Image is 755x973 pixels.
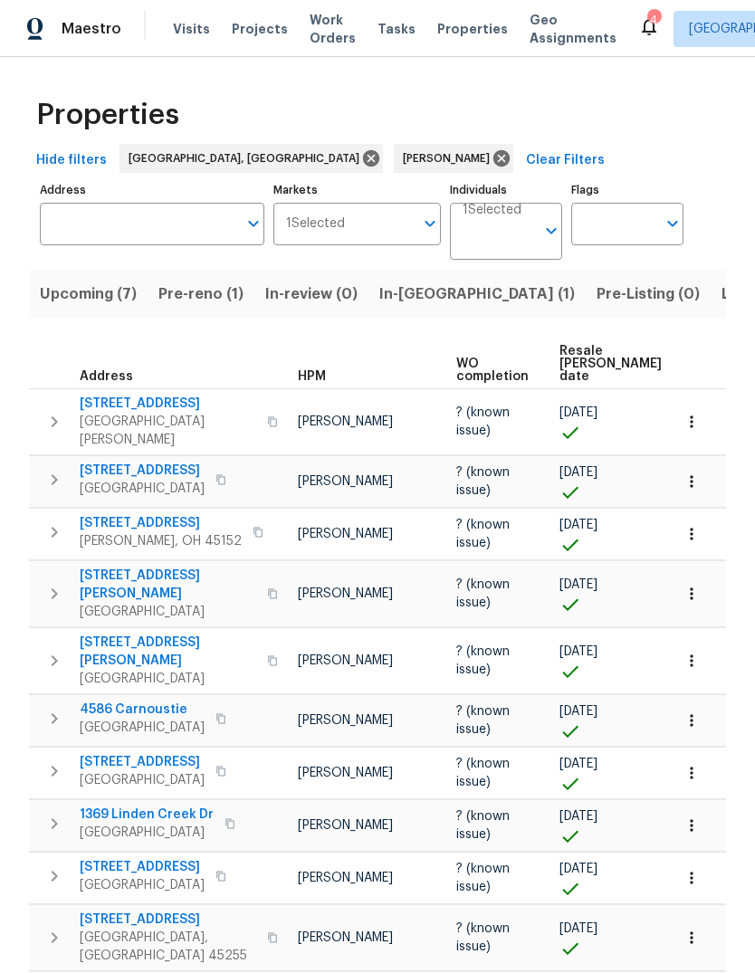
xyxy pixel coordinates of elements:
[437,20,508,38] span: Properties
[265,281,358,307] span: In-review (0)
[417,211,443,236] button: Open
[377,23,416,35] span: Tasks
[298,370,326,383] span: HPM
[456,358,529,383] span: WO completion
[80,771,205,789] span: [GEOGRAPHIC_DATA]
[559,645,597,658] span: [DATE]
[80,567,256,603] span: [STREET_ADDRESS][PERSON_NAME]
[298,931,393,944] span: [PERSON_NAME]
[298,415,393,428] span: [PERSON_NAME]
[559,863,597,875] span: [DATE]
[80,701,205,719] span: 4586 Carnoustie
[559,466,597,479] span: [DATE]
[298,819,393,832] span: [PERSON_NAME]
[571,185,683,196] label: Flags
[80,719,205,737] span: [GEOGRAPHIC_DATA]
[158,281,244,307] span: Pre-reno (1)
[62,20,121,38] span: Maestro
[559,705,597,718] span: [DATE]
[80,753,205,771] span: [STREET_ADDRESS]
[379,281,575,307] span: In-[GEOGRAPHIC_DATA] (1)
[298,654,393,667] span: [PERSON_NAME]
[80,413,256,449] span: [GEOGRAPHIC_DATA][PERSON_NAME]
[80,858,205,876] span: [STREET_ADDRESS]
[456,810,510,841] span: ? (known issue)
[80,670,256,688] span: [GEOGRAPHIC_DATA]
[519,144,612,177] button: Clear Filters
[456,466,510,497] span: ? (known issue)
[298,475,393,488] span: [PERSON_NAME]
[559,345,662,383] span: Resale [PERSON_NAME] date
[559,578,597,591] span: [DATE]
[597,281,700,307] span: Pre-Listing (0)
[298,528,393,540] span: [PERSON_NAME]
[80,480,205,498] span: [GEOGRAPHIC_DATA]
[559,922,597,935] span: [DATE]
[173,20,210,38] span: Visits
[456,705,510,736] span: ? (known issue)
[530,11,616,47] span: Geo Assignments
[403,149,497,167] span: [PERSON_NAME]
[539,218,564,243] button: Open
[559,758,597,770] span: [DATE]
[36,149,107,172] span: Hide filters
[286,216,345,232] span: 1 Selected
[80,532,242,550] span: [PERSON_NAME], OH 45152
[241,211,266,236] button: Open
[456,519,510,549] span: ? (known issue)
[450,185,562,196] label: Individuals
[40,281,137,307] span: Upcoming (7)
[298,767,393,779] span: [PERSON_NAME]
[29,144,114,177] button: Hide filters
[80,806,214,824] span: 1369 Linden Creek Dr
[647,11,660,29] div: 4
[660,211,685,236] button: Open
[80,370,133,383] span: Address
[80,634,256,670] span: [STREET_ADDRESS][PERSON_NAME]
[80,824,214,842] span: [GEOGRAPHIC_DATA]
[559,519,597,531] span: [DATE]
[559,810,597,823] span: [DATE]
[456,406,510,437] span: ? (known issue)
[456,758,510,788] span: ? (known issue)
[80,876,205,894] span: [GEOGRAPHIC_DATA]
[80,514,242,532] span: [STREET_ADDRESS]
[80,929,256,965] span: [GEOGRAPHIC_DATA], [GEOGRAPHIC_DATA] 45255
[456,863,510,893] span: ? (known issue)
[80,395,256,413] span: [STREET_ADDRESS]
[559,406,597,419] span: [DATE]
[394,144,513,173] div: [PERSON_NAME]
[456,578,510,609] span: ? (known issue)
[456,922,510,953] span: ? (known issue)
[232,20,288,38] span: Projects
[80,603,256,621] span: [GEOGRAPHIC_DATA]
[40,185,264,196] label: Address
[456,645,510,676] span: ? (known issue)
[298,714,393,727] span: [PERSON_NAME]
[80,911,256,929] span: [STREET_ADDRESS]
[80,462,205,480] span: [STREET_ADDRESS]
[298,872,393,884] span: [PERSON_NAME]
[463,203,521,218] span: 1 Selected
[310,11,356,47] span: Work Orders
[129,149,367,167] span: [GEOGRAPHIC_DATA], [GEOGRAPHIC_DATA]
[273,185,442,196] label: Markets
[298,587,393,600] span: [PERSON_NAME]
[119,144,383,173] div: [GEOGRAPHIC_DATA], [GEOGRAPHIC_DATA]
[526,149,605,172] span: Clear Filters
[36,106,179,124] span: Properties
